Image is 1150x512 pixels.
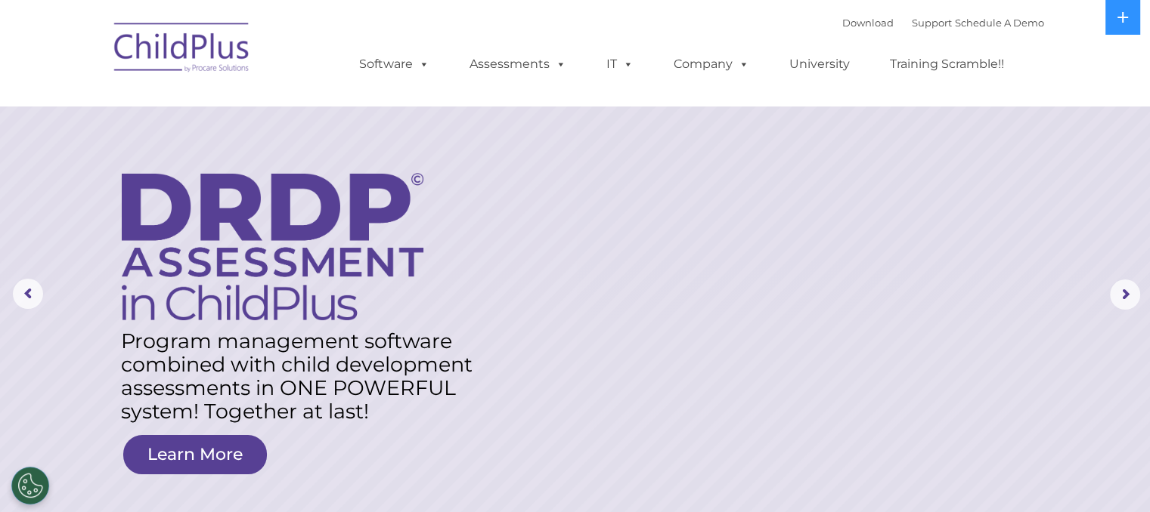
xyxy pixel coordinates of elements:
[454,49,581,79] a: Assessments
[121,329,489,423] rs-layer: Program management software combined with child development assessments in ONE POWERFUL system! T...
[955,17,1044,29] a: Schedule A Demo
[210,100,256,111] span: Last name
[842,17,1044,29] font: |
[591,49,649,79] a: IT
[123,435,267,474] a: Learn More
[344,49,445,79] a: Software
[875,49,1019,79] a: Training Scramble!!
[659,49,764,79] a: Company
[11,467,49,504] button: Cookies Settings
[774,49,865,79] a: University
[912,17,952,29] a: Support
[122,173,423,320] img: DRDP Assessment in ChildPlus
[107,12,258,88] img: ChildPlus by Procare Solutions
[842,17,894,29] a: Download
[210,162,274,173] span: Phone number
